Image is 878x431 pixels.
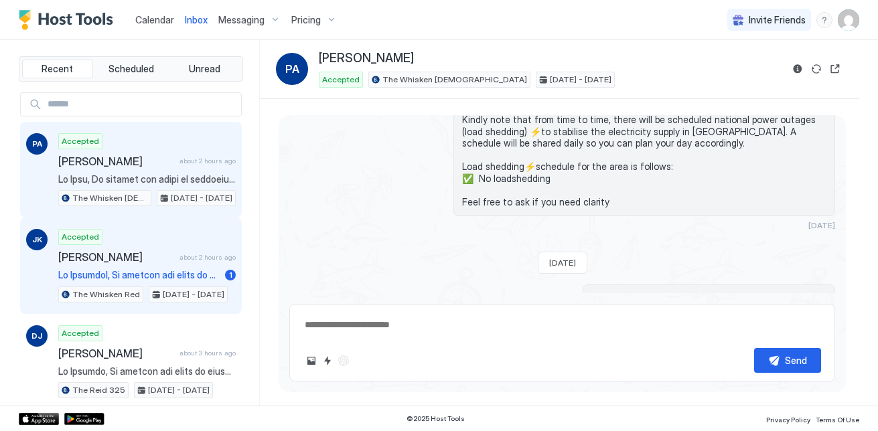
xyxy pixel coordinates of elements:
span: The Whisken [DEMOGRAPHIC_DATA] [72,192,148,204]
span: Accepted [62,135,99,147]
span: Recent [42,63,73,75]
span: The Whisken [DEMOGRAPHIC_DATA] [382,74,527,86]
a: Inbox [185,13,208,27]
button: Sync reservation [808,61,824,77]
div: menu [816,12,832,28]
span: The Reid 325 [72,384,125,396]
a: Host Tools Logo [19,10,119,30]
span: [PERSON_NAME] [319,51,414,66]
span: © 2025 Host Tools [407,414,465,423]
span: [PERSON_NAME] [58,155,174,168]
span: Messaging [218,14,265,26]
input: Input Field [42,93,241,116]
span: PA [32,138,42,150]
button: Reservation information [790,61,806,77]
span: Accepted [62,327,99,339]
span: Terms Of Use [816,416,859,424]
div: tab-group [19,56,243,82]
div: User profile [838,9,859,31]
span: Lo Ipsumdo, Si ametcon adi elits do eiusmodtem in utla etdolore magn 🌿 Aliquae Adminimv Qui: Nost... [58,365,236,377]
span: [PERSON_NAME] [58,347,174,360]
span: [DATE] - [DATE] [550,74,611,86]
span: Lo Ipsu, Do sitamet con adipi el seddoeiusm te inci utlabore etdo 🌿 Magnaal Enimadmi Ven: Quis No... [58,173,236,185]
span: The Whisken Red [72,288,140,300]
a: Privacy Policy [766,412,810,426]
span: Unread [189,63,220,75]
span: [PERSON_NAME] [58,250,174,264]
div: Send [785,353,807,367]
a: Google Play Store [64,413,104,425]
button: Send [754,348,821,373]
span: [DATE] - [DATE] [171,192,232,204]
span: Inbox [185,14,208,25]
span: Pricing [291,14,321,26]
button: Open reservation [827,61,843,77]
button: Quick reply [319,353,336,369]
span: [DATE] - [DATE] [148,384,210,396]
span: about 2 hours ago [179,157,236,165]
span: about 3 hours ago [179,349,236,357]
span: Privacy Policy [766,416,810,424]
a: Terms Of Use [816,412,859,426]
button: Recent [22,60,93,78]
span: 1 [229,270,232,280]
span: Invite Friends [749,14,806,26]
span: Lo Ipsumdol, Si ametcon adi elits do eiusmodtem in utla etdolore magn 🌿 Aliquae Adminimv Qui: Nos... [58,269,220,281]
span: JK [32,234,42,246]
span: Calendar [135,14,174,25]
a: App Store [19,413,59,425]
span: Accepted [322,74,360,86]
span: DJ [31,330,42,342]
button: Scheduled [96,60,167,78]
button: Unread [169,60,240,78]
span: Scheduled [108,63,154,75]
a: Calendar [135,13,174,27]
button: Upload image [303,353,319,369]
span: about 2 hours ago [179,253,236,262]
span: Accepted [62,231,99,243]
span: [DATE] [549,258,576,268]
span: [DATE] [808,220,835,230]
span: PA [285,61,299,77]
span: [DATE] - [DATE] [163,288,224,300]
